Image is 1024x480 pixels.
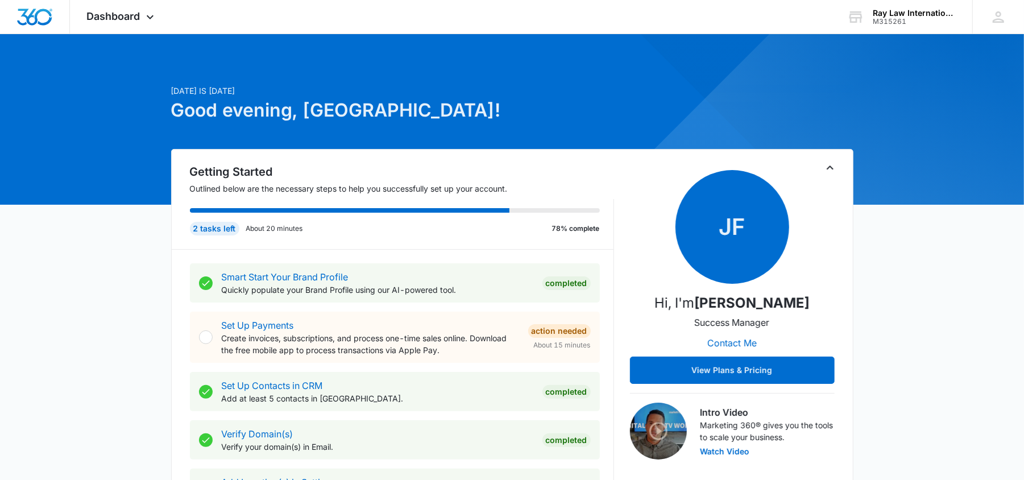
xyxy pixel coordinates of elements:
strong: [PERSON_NAME] [694,295,810,311]
div: 2 tasks left [190,222,239,235]
p: Quickly populate your Brand Profile using our AI-powered tool. [222,284,533,296]
a: Smart Start Your Brand Profile [222,271,349,283]
div: Action Needed [528,324,591,338]
button: Watch Video [700,448,750,456]
button: Toggle Collapse [823,161,837,175]
div: account name [873,9,956,18]
button: Contact Me [696,329,768,357]
a: Set Up Payments [222,320,294,331]
a: Verify Domain(s) [222,428,293,440]
div: account id [873,18,956,26]
p: Hi, I'm [654,293,810,313]
h3: Intro Video [700,405,835,419]
div: Completed [542,433,591,447]
p: Add at least 5 contacts in [GEOGRAPHIC_DATA]. [222,392,533,404]
h2: Getting Started [190,163,614,180]
span: Dashboard [87,10,140,22]
p: [DATE] is [DATE] [171,85,621,97]
p: 78% complete [552,224,600,234]
p: Create invoices, subscriptions, and process one-time sales online. Download the free mobile app t... [222,332,519,356]
p: Success Manager [695,316,770,329]
button: View Plans & Pricing [630,357,835,384]
span: About 15 minutes [534,340,591,350]
a: Set Up Contacts in CRM [222,380,323,391]
p: Outlined below are the necessary steps to help you successfully set up your account. [190,183,614,195]
span: JF [675,170,789,284]
div: Completed [542,276,591,290]
p: Verify your domain(s) in Email. [222,441,533,453]
div: Completed [542,385,591,399]
p: Marketing 360® gives you the tools to scale your business. [700,419,835,443]
p: About 20 minutes [246,224,303,234]
h1: Good evening, [GEOGRAPHIC_DATA]! [171,97,621,124]
img: Intro Video [630,403,687,460]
